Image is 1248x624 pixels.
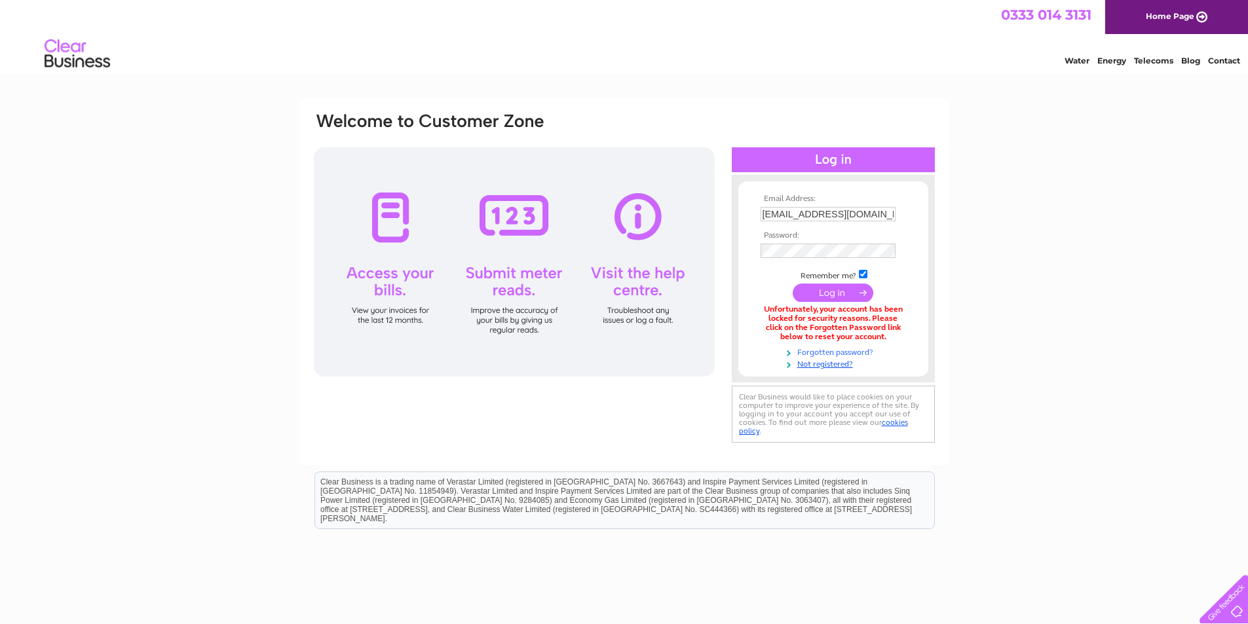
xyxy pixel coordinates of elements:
div: Clear Business would like to place cookies on your computer to improve your experience of the sit... [732,386,935,443]
div: Unfortunately, your account has been locked for security reasons. Please click on the Forgotten P... [761,305,906,341]
a: Energy [1097,56,1126,65]
input: Submit [793,284,873,302]
th: Email Address: [757,194,909,204]
a: Not registered? [761,357,909,369]
td: Remember me? [757,268,909,281]
a: 0333 014 3131 [1001,7,1091,23]
div: Clear Business is a trading name of Verastar Limited (registered in [GEOGRAPHIC_DATA] No. 3667643... [315,7,934,64]
a: Contact [1208,56,1240,65]
a: Telecoms [1134,56,1173,65]
a: cookies policy [739,418,908,435]
a: Blog [1181,56,1200,65]
a: Forgotten password? [761,345,909,358]
img: logo.png [44,34,111,74]
a: Water [1065,56,1089,65]
th: Password: [757,231,909,240]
